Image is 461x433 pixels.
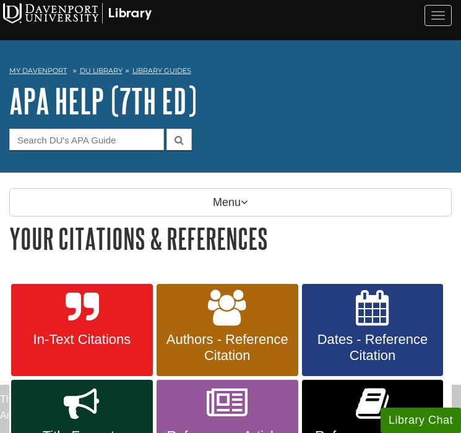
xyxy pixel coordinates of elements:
[11,284,153,377] a: In-Text Citations
[166,332,289,364] span: Authors - Reference Citation
[381,408,461,433] button: Library Chat
[132,66,191,75] a: Library Guides
[9,188,452,216] p: Menu
[9,223,452,254] h1: Your Citations & References
[80,66,123,75] a: DU Library
[9,129,164,150] input: Search DU's APA Guide
[157,284,298,377] a: Authors - Reference Citation
[3,3,152,24] img: Davenport University Logo
[302,284,444,377] a: Dates - Reference Citation
[20,332,144,348] span: In-Text Citations
[311,332,434,364] span: Dates - Reference Citation
[9,66,67,76] a: My Davenport
[9,82,197,120] a: APA Help (7th Ed)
